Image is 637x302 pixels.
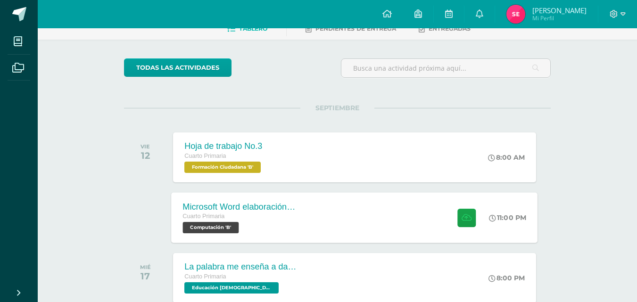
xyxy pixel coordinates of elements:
[488,274,525,282] div: 8:00 PM
[239,25,267,32] span: Tablero
[315,25,396,32] span: Pendientes de entrega
[306,21,396,36] a: Pendientes de entrega
[184,153,226,159] span: Cuarto Primaria
[184,273,226,280] span: Cuarto Primaria
[227,21,267,36] a: Tablero
[184,141,263,151] div: Hoja de trabajo No.3
[429,25,471,32] span: Entregadas
[183,202,297,212] div: Microsoft Word elaboración redacción y personalización de documentos
[183,213,225,220] span: Cuarto Primaria
[419,21,471,36] a: Entregadas
[532,14,587,22] span: Mi Perfil
[124,58,232,77] a: todas las Actividades
[489,213,527,222] div: 11:00 PM
[506,5,525,24] img: 42ae1f54cff0530601156dfeead2a8c9.png
[184,262,298,272] div: La palabra me enseña a dar frutos
[532,6,587,15] span: [PERSON_NAME]
[140,270,151,282] div: 17
[141,150,150,161] div: 12
[488,153,525,162] div: 8:00 AM
[300,104,374,112] span: SEPTIEMBRE
[341,59,550,77] input: Busca una actividad próxima aquí...
[183,222,239,233] span: Computación 'B'
[184,282,279,294] span: Educación Cristiana 'B'
[140,264,151,270] div: MIÉ
[141,143,150,150] div: VIE
[184,162,261,173] span: Formación Ciudadana 'B'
